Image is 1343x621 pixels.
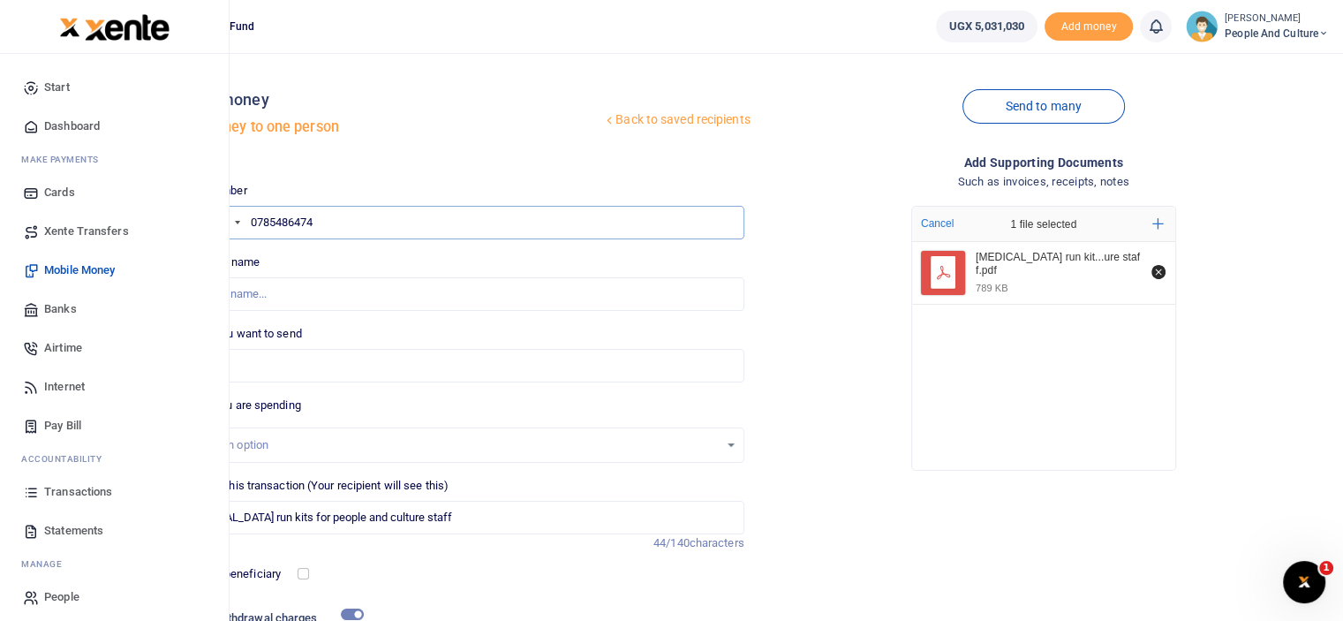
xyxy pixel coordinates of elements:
[30,557,63,571] span: anage
[173,397,300,414] label: Reason you are spending
[1186,11,1218,42] img: profile-user
[1045,19,1133,32] a: Add money
[44,261,115,279] span: Mobile Money
[44,417,81,435] span: Pay Bill
[173,325,301,343] label: Amount you want to send
[976,282,1008,294] div: 789 KB
[14,290,215,329] a: Banks
[14,68,215,107] a: Start
[1225,11,1329,27] small: [PERSON_NAME]
[1045,12,1133,42] span: Add money
[173,349,743,382] input: UGX
[30,153,99,166] span: ake Payments
[1225,26,1329,42] span: People and Culture
[14,367,215,406] a: Internet
[44,117,100,135] span: Dashboard
[44,522,103,540] span: Statements
[14,473,215,511] a: Transactions
[690,536,744,549] span: characters
[1319,561,1333,575] span: 1
[758,153,1329,172] h4: Add supporting Documents
[602,104,751,136] a: Back to saved recipients
[1045,12,1133,42] li: Toup your wallet
[59,17,80,38] img: logo-small
[44,378,85,396] span: Internet
[1186,11,1329,42] a: profile-user [PERSON_NAME] People and Culture
[949,18,1024,35] span: UGX 5,031,030
[173,501,743,534] input: Enter extra information
[969,207,1119,242] div: 1 file selected
[976,251,1142,278] div: Cancer run kits for people and culture staff.pdf
[173,182,246,200] label: Phone number
[14,406,215,445] a: Pay Bill
[962,89,1125,124] a: Send to many
[173,477,449,495] label: Memo for this transaction (Your recipient will see this)
[44,79,70,96] span: Start
[653,536,690,549] span: 44/140
[14,107,215,146] a: Dashboard
[44,339,82,357] span: Airtime
[1145,211,1171,237] button: Add more files
[173,206,743,239] input: Enter phone number
[14,445,215,473] li: Ac
[936,11,1037,42] a: UGX 5,031,030
[59,19,170,33] a: logo-small logo-large logo-large
[85,14,170,41] img: logo-large
[916,212,959,235] button: Cancel
[14,212,215,251] a: Xente Transfers
[44,184,75,201] span: Cards
[14,146,215,173] li: M
[44,300,77,318] span: Banks
[14,550,215,578] li: M
[166,90,602,110] h4: Mobile money
[911,206,1176,471] div: File Uploader
[1149,262,1168,282] button: Remove file
[173,277,743,311] input: Loading name...
[758,172,1329,192] h4: Such as invoices, receipts, notes
[44,483,112,501] span: Transactions
[14,578,215,617] a: People
[14,511,215,550] a: Statements
[166,118,602,136] h5: Send money to one person
[14,329,215,367] a: Airtime
[186,436,718,454] div: Select an option
[14,173,215,212] a: Cards
[44,588,79,606] span: People
[14,251,215,290] a: Mobile Money
[34,452,102,466] span: countability
[44,223,129,240] span: Xente Transfers
[929,11,1045,42] li: Wallet ballance
[1283,561,1325,603] iframe: Intercom live chat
